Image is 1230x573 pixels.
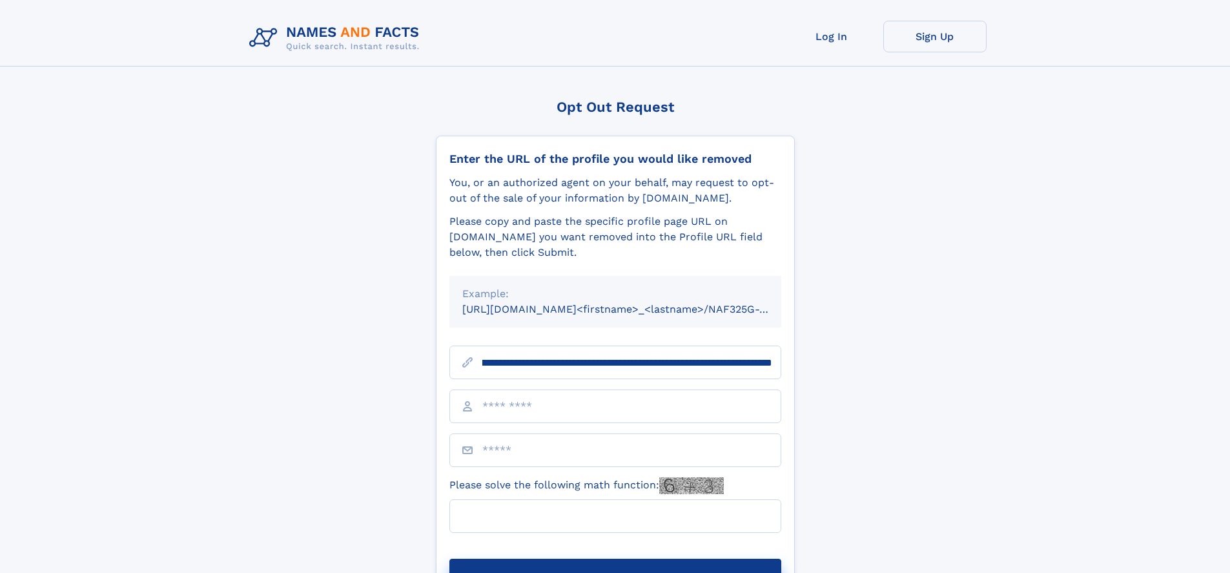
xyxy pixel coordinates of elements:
[436,99,795,115] div: Opt Out Request
[462,286,768,302] div: Example:
[449,214,781,260] div: Please copy and paste the specific profile page URL on [DOMAIN_NAME] you want removed into the Pr...
[244,21,430,56] img: Logo Names and Facts
[462,303,806,315] small: [URL][DOMAIN_NAME]<firstname>_<lastname>/NAF325G-xxxxxxxx
[883,21,987,52] a: Sign Up
[449,477,724,494] label: Please solve the following math function:
[449,175,781,206] div: You, or an authorized agent on your behalf, may request to opt-out of the sale of your informatio...
[780,21,883,52] a: Log In
[449,152,781,166] div: Enter the URL of the profile you would like removed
